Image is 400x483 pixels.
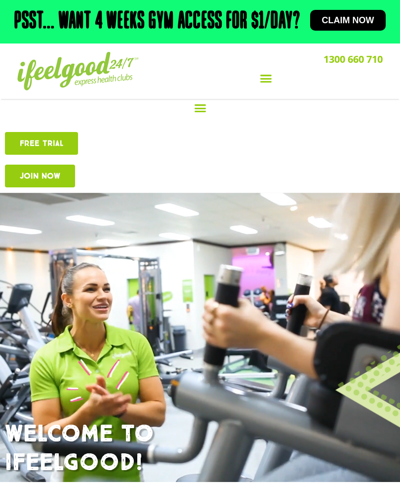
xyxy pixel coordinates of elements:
span: Free TRIAL [20,139,63,147]
div: Menu Toggle [149,69,383,88]
h1: WELCOME TO IFEELGOOD! [5,420,395,477]
h2: Psst... Want 4 weeks gym access for $1/day? [14,10,300,34]
a: Claim now [310,10,386,31]
span: Join Now [20,172,60,180]
a: 1300 660 710 [323,52,383,66]
a: Free TRIAL [5,132,78,155]
a: Join Now [5,165,75,187]
span: Claim now [322,16,374,25]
